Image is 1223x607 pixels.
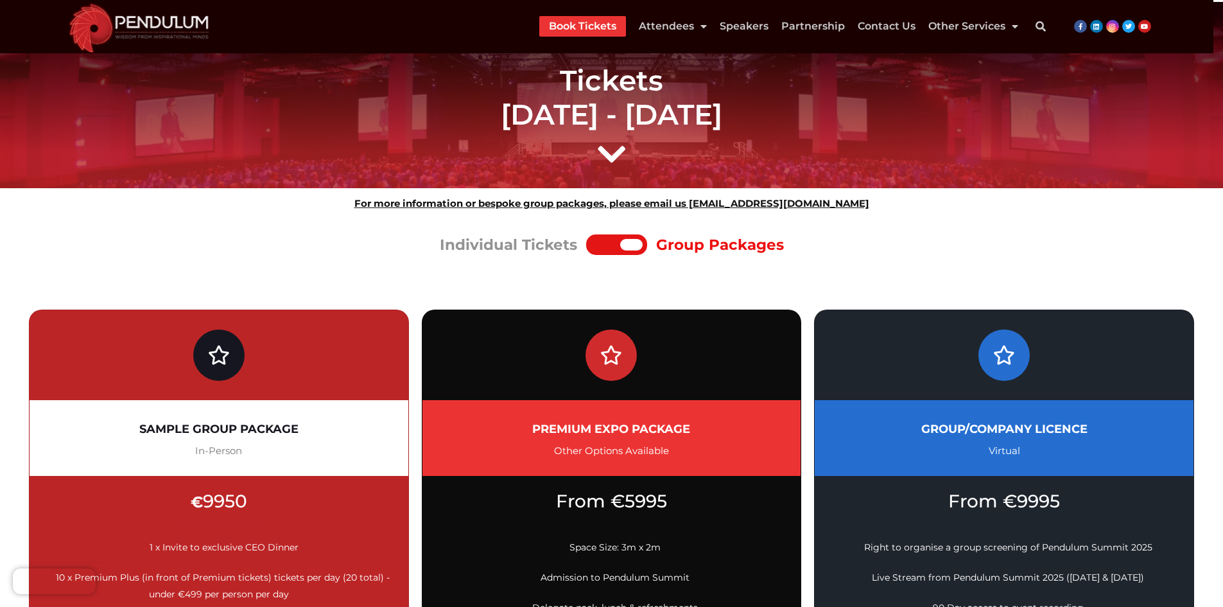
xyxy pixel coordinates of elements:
[541,572,690,583] span: Admission to Pendulum Summit
[569,541,661,553] span: Space Size: 3m x 2m
[195,444,242,457] span: In-Person
[989,444,1020,457] span: Virtual
[442,416,782,442] h2: PREMIUM EXPO PACKAGE
[539,16,1018,37] nav: Menu
[858,16,915,37] a: Contact Us
[834,416,1174,442] h2: GROUP/COMPANY LICENCE
[948,490,1060,512] span: From €9995
[864,541,1152,553] span: Right to organise a group screening of Pendulum Summit 2025
[354,197,869,209] strong: For more information or bespoke group packages, please email us [EMAIL_ADDRESS][DOMAIN_NAME]
[440,231,577,259] div: Individual Tickets
[191,490,247,512] span: 9950
[720,16,768,37] a: Speakers
[554,444,669,457] span: Other Options Available
[56,572,390,600] span: 10 x Premium Plus (in front of Premium tickets) tickets per day (20 total) - under €499 per perso...
[639,16,707,37] a: Attendees
[781,16,845,37] a: Partnership
[191,493,203,511] span: €
[150,541,299,553] span: 1 x Invite to exclusive CEO Dinner
[549,16,616,37] a: Book Tickets
[49,416,389,442] h2: SAMPLE GROUP PACKAGE
[252,64,971,132] h1: Tickets [DATE] - [DATE]
[556,490,667,512] span: From €5995
[1028,13,1054,39] div: Search
[872,572,1144,583] span: Live Stream from Pendulum Summit 2025 ([DATE] & [DATE])
[928,16,1018,37] a: Other Services
[656,231,784,259] div: Group Packages
[13,568,96,594] iframe: Brevo live chat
